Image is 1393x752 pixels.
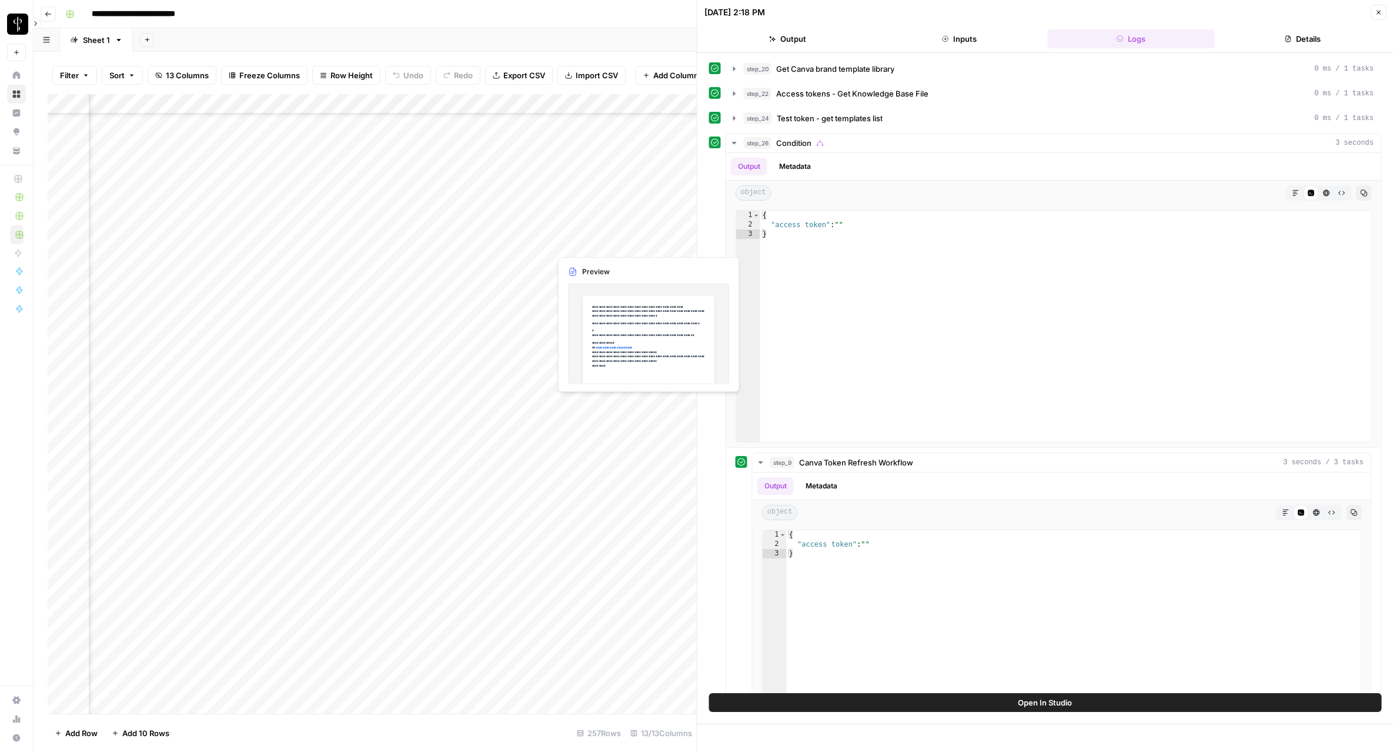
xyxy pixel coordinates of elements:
button: Sort [102,66,143,85]
button: Open In Studio [709,693,1382,712]
div: 13/13 Columns [626,724,697,743]
a: Sheet 1 [60,28,133,52]
div: 3 [763,549,787,558]
span: 13 Columns [166,69,209,81]
div: 1 [763,530,787,540]
div: 257 Rows [572,724,626,743]
button: Metadata [799,477,844,495]
span: Filter [60,69,79,81]
span: 0 ms / 1 tasks [1314,64,1374,74]
div: 2 [736,220,760,229]
button: Metadata [772,158,818,175]
button: Inputs [876,29,1043,48]
button: Filter [52,66,97,85]
button: Output [704,29,871,48]
button: Output [731,158,767,175]
a: Your Data [7,141,26,160]
button: Import CSV [557,66,626,85]
button: Undo [385,66,431,85]
span: Open In Studio [1018,697,1072,708]
button: 3 seconds / 3 tasks [753,453,1371,472]
span: object [762,505,798,520]
span: Condition [776,137,811,149]
div: Sheet 1 [83,34,110,46]
span: Add Column [653,69,699,81]
div: 3 [736,229,760,239]
span: 0 ms / 1 tasks [1314,88,1374,99]
span: Get Canva brand template library [776,63,894,75]
a: Opportunities [7,122,26,141]
span: Access tokens - Get Knowledge Base File [776,88,928,99]
span: Redo [454,69,473,81]
button: Add Column [635,66,706,85]
span: 0 ms / 1 tasks [1314,113,1374,124]
span: Import CSV [576,69,618,81]
button: Workspace: LP Production Workloads [7,9,26,39]
div: 2 [763,540,787,549]
span: Toggle code folding, rows 1 through 3 [753,211,760,220]
span: Freeze Columns [239,69,300,81]
span: Test token - get templates list [777,112,883,124]
span: Undo [403,69,423,81]
button: Details [1219,29,1386,48]
button: 0 ms / 1 tasks [726,59,1381,78]
button: Redo [436,66,480,85]
button: 3 seconds [726,134,1381,152]
span: object [736,185,771,201]
a: Insights [7,104,26,122]
span: step_22 [744,88,771,99]
button: 13 Columns [148,66,216,85]
a: Home [7,66,26,85]
span: Toggle code folding, rows 1 through 3 [780,530,786,540]
span: step_9 [770,457,794,468]
div: 1 [736,211,760,220]
button: Add Row [48,724,105,743]
div: [DATE] 2:18 PM [704,6,765,18]
span: Sort [109,69,125,81]
button: Logs [1047,29,1214,48]
span: step_24 [744,112,772,124]
span: Add 10 Rows [122,727,169,739]
a: Settings [7,691,26,710]
button: Freeze Columns [221,66,308,85]
span: step_20 [744,63,771,75]
span: 3 seconds [1335,138,1374,148]
button: 0 ms / 1 tasks [726,109,1381,128]
a: Browse [7,85,26,104]
button: 0 ms / 1 tasks [726,84,1381,103]
span: Canva Token Refresh Workflow [799,457,913,468]
span: 3 seconds / 3 tasks [1283,457,1364,468]
button: Row Height [312,66,380,85]
a: Usage [7,710,26,728]
span: Row Height [330,69,373,81]
button: Help + Support [7,728,26,747]
span: step_26 [744,137,771,149]
span: Add Row [65,727,98,739]
button: Export CSV [485,66,553,85]
button: Add 10 Rows [105,724,176,743]
img: LP Production Workloads Logo [7,14,28,35]
button: Output [757,477,794,495]
span: Export CSV [503,69,545,81]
